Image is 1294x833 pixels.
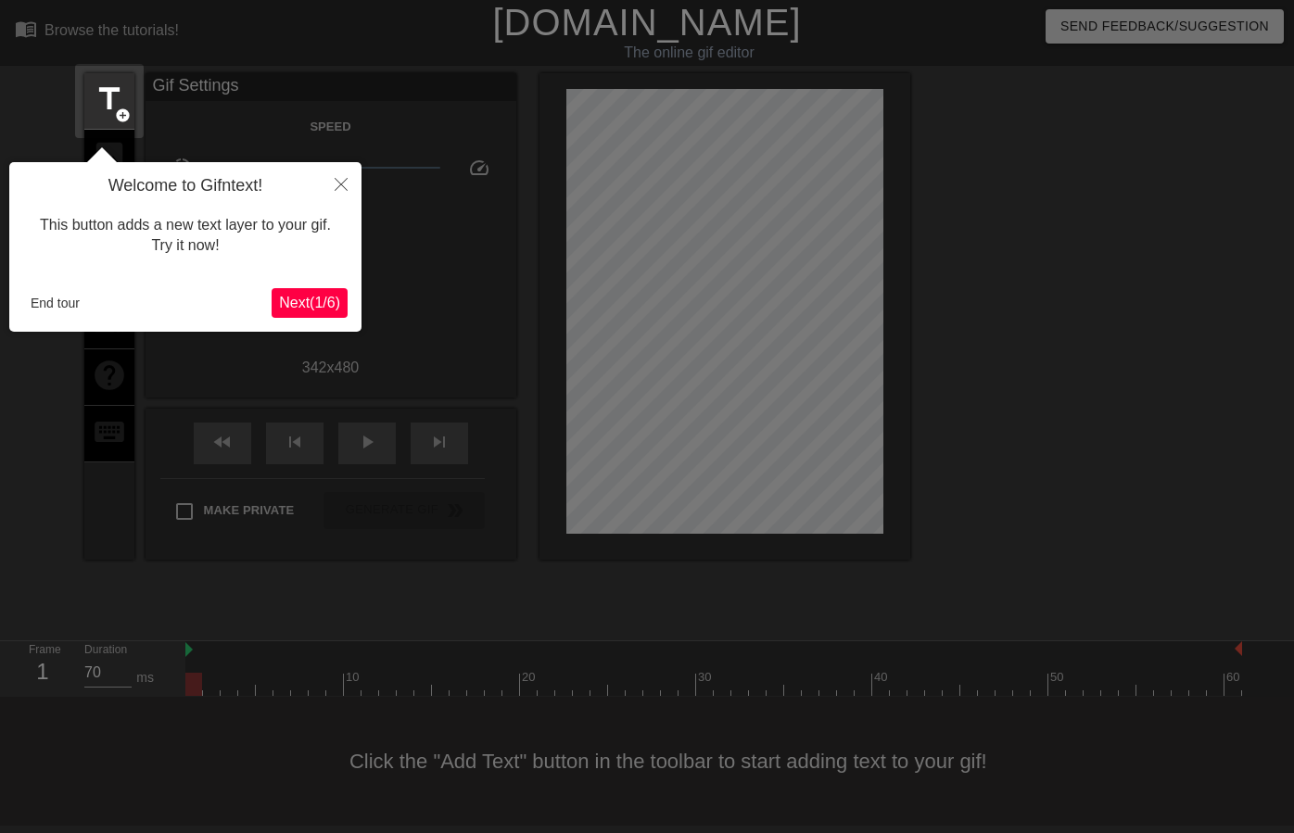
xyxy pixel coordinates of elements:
span: Next ( 1 / 6 ) [279,295,340,310]
button: Close [321,162,362,205]
button: Next [272,288,348,318]
h4: Welcome to Gifntext! [23,176,348,196]
div: This button adds a new text layer to your gif. Try it now! [23,196,348,275]
button: End tour [23,289,87,317]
